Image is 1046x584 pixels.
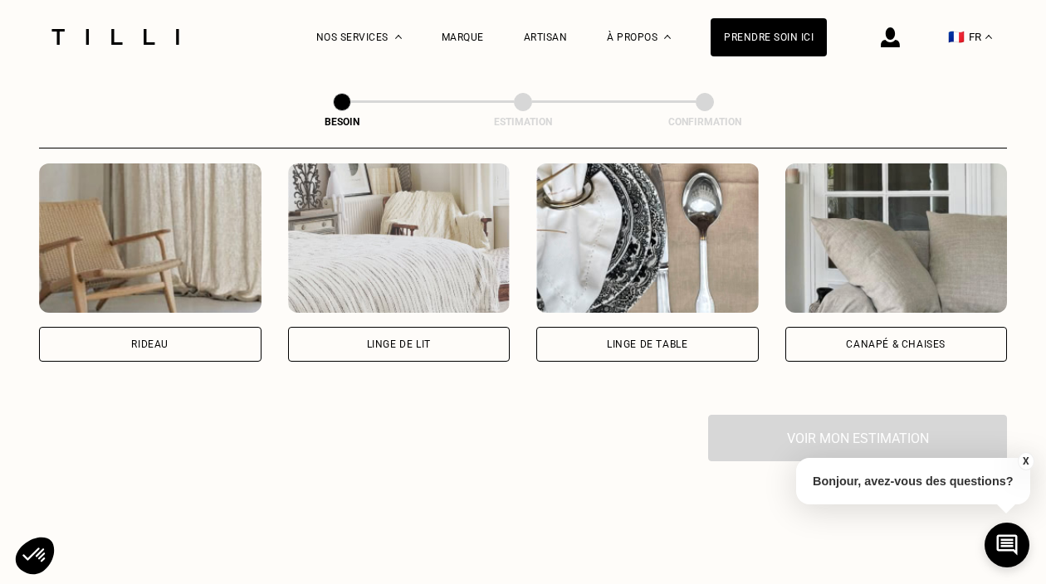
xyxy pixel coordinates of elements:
img: Tilli retouche votre Canapé & chaises [785,163,1008,313]
p: Bonjour, avez-vous des questions? [796,458,1030,504]
img: icône connexion [881,27,900,47]
div: Confirmation [622,116,788,128]
div: Linge de table [607,339,687,349]
div: Estimation [440,116,606,128]
button: X [1017,452,1034,470]
img: Tilli retouche votre Rideau [39,163,261,313]
a: Marque [442,32,484,43]
img: Menu déroulant à propos [664,35,671,39]
img: menu déroulant [985,35,992,39]
a: Prendre soin ici [711,18,827,56]
div: Rideau [131,339,169,349]
div: Canapé & chaises [846,339,946,349]
img: Tilli retouche votre Linge de table [536,163,759,313]
img: Tilli retouche votre Linge de lit [288,163,511,313]
div: Linge de lit [367,339,431,349]
img: Menu déroulant [395,35,402,39]
span: 🇫🇷 [948,29,965,45]
div: Besoin [259,116,425,128]
img: Logo du service de couturière Tilli [46,29,185,45]
a: Artisan [524,32,568,43]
